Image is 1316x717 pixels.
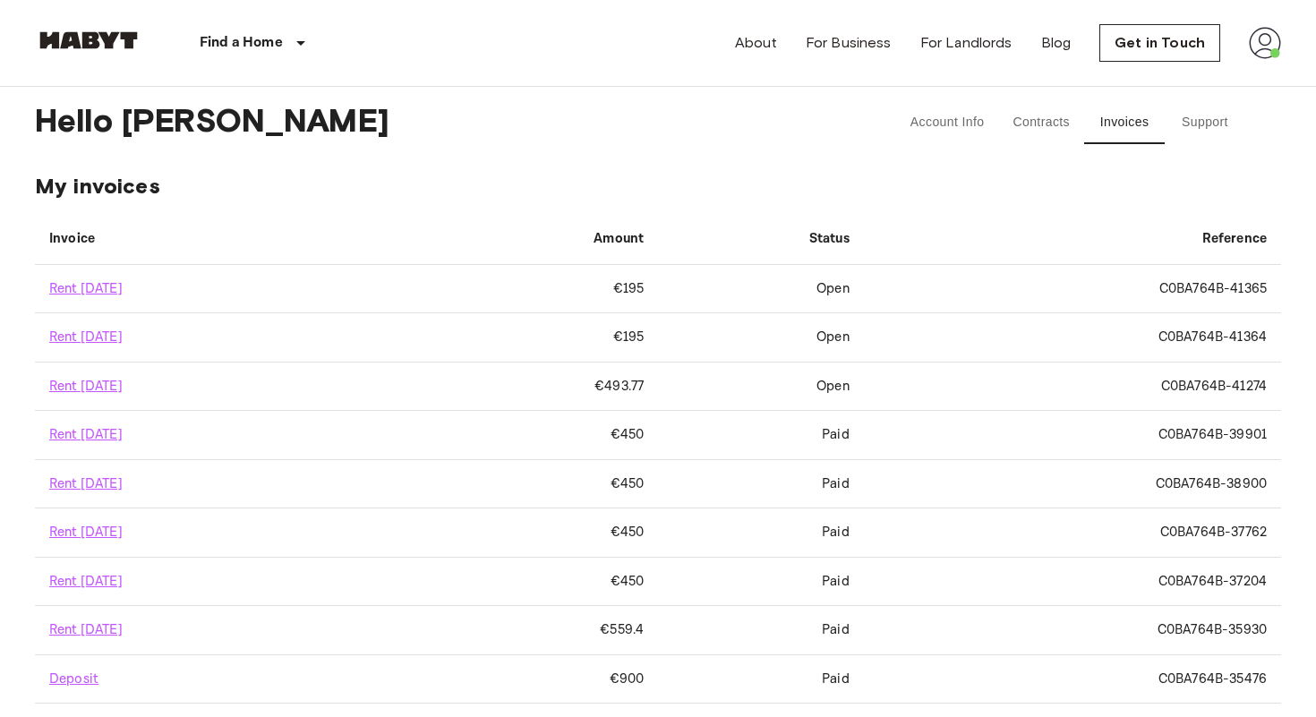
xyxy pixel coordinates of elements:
a: Rent [DATE] [49,573,123,590]
td: Paid [658,606,864,654]
th: Amount [423,214,658,265]
td: C0BA764B-41364 [864,313,1281,362]
td: €493.77 [423,363,658,411]
td: Paid [658,460,864,508]
p: Find a Home [200,32,283,54]
td: €195 [423,265,658,313]
span: My invoices [35,173,1281,200]
a: About [735,32,777,54]
a: Rent [DATE] [49,426,123,443]
td: C0BA764B-38900 [864,460,1281,508]
span: Hello [PERSON_NAME] [35,101,846,144]
td: €450 [423,411,658,459]
td: C0BA764B-37204 [864,558,1281,606]
a: Blog [1041,32,1072,54]
a: Deposit [49,670,98,687]
a: Rent [DATE] [49,621,123,638]
td: €450 [423,558,658,606]
button: Support [1165,101,1245,144]
td: Paid [658,411,864,459]
th: Invoice [35,214,423,265]
td: Open [658,313,864,362]
a: Rent [DATE] [49,378,123,395]
td: Paid [658,558,864,606]
button: Invoices [1084,101,1165,144]
a: Rent [DATE] [49,329,123,346]
td: C0BA764B-37762 [864,508,1281,557]
a: For Business [806,32,892,54]
a: Rent [DATE] [49,524,123,541]
td: C0BA764B-35930 [864,606,1281,654]
a: Rent [DATE] [49,280,123,297]
td: Paid [658,655,864,704]
img: avatar [1249,27,1281,59]
td: Open [658,265,864,313]
td: C0BA764B-39901 [864,411,1281,459]
th: Status [658,214,864,265]
td: Paid [658,508,864,557]
th: Reference [864,214,1281,265]
td: €900 [423,655,658,704]
td: €450 [423,508,658,557]
td: €559.4 [423,606,658,654]
img: Habyt [35,31,142,49]
td: Open [658,363,864,411]
button: Contracts [998,101,1084,144]
td: C0BA764B-41365 [864,265,1281,313]
td: C0BA764B-41274 [864,363,1281,411]
a: Get in Touch [1099,24,1220,62]
a: Rent [DATE] [49,475,123,492]
td: C0BA764B-35476 [864,655,1281,704]
td: €195 [423,313,658,362]
button: Account Info [896,101,999,144]
td: €450 [423,460,658,508]
a: For Landlords [920,32,1013,54]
